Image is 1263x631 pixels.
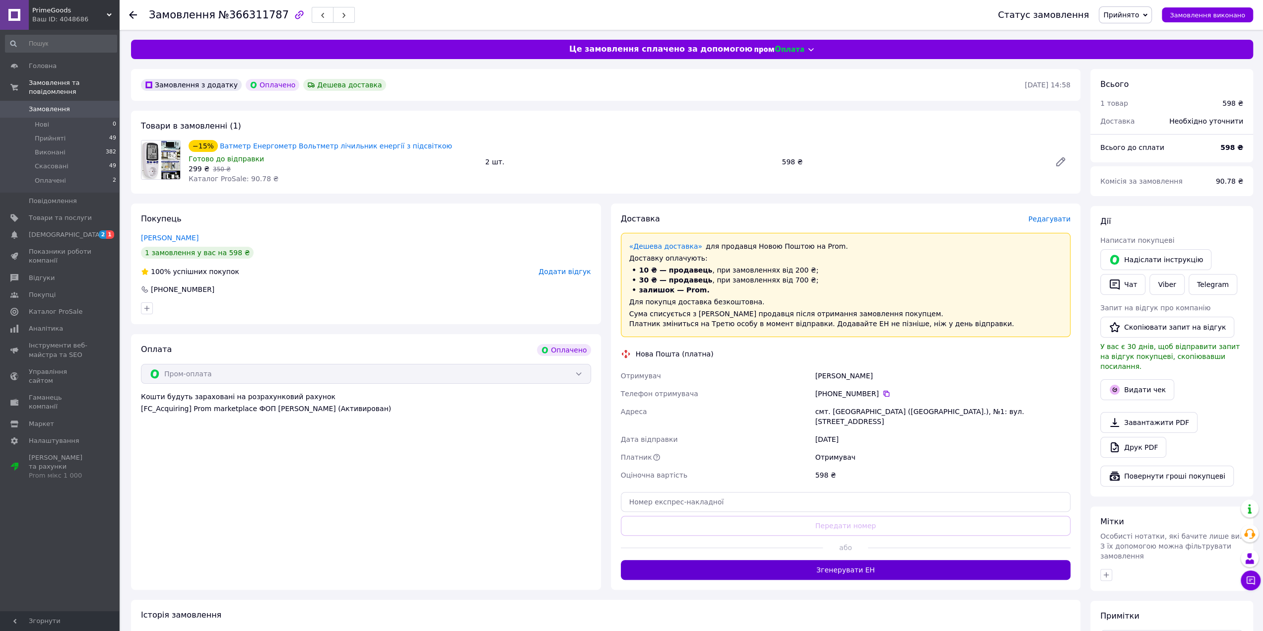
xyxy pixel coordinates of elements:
[633,349,716,359] div: Нова Пошта (платна)
[629,253,1063,263] div: Доставку оплачують:
[113,176,116,185] span: 2
[35,120,49,129] span: Нові
[35,176,66,185] span: Оплачені
[189,165,209,173] span: 299 ₴
[538,268,591,276] span: Додати відгук
[1100,143,1164,151] span: Всього до сплати
[1100,517,1124,526] span: Мітки
[621,390,698,398] span: Телефон отримувача
[32,6,107,15] span: PrimeGoods
[1222,98,1243,108] div: 598 ₴
[29,230,102,239] span: [DEMOGRAPHIC_DATA]
[1100,177,1183,185] span: Комісія за замовлення
[1149,274,1184,295] a: Viber
[639,286,710,294] span: залишок — Prom.
[129,10,137,20] div: Повернутися назад
[1028,215,1070,223] span: Редагувати
[998,10,1089,20] div: Статус замовлення
[141,610,221,620] span: Історія замовлення
[109,162,116,171] span: 49
[113,120,116,129] span: 0
[141,247,254,259] div: 1 замовлення у вас на 598 ₴
[629,297,1063,307] div: Для покупця доставка безкоштовна.
[29,213,92,222] span: Товари та послуги
[35,148,66,157] span: Виконані
[141,267,239,277] div: успішних покупок
[1100,236,1174,244] span: Написати покупцеві
[1025,81,1070,89] time: [DATE] 14:58
[29,341,92,359] span: Інструменти веб-майстра та SEO
[150,284,215,294] div: [PHONE_NUMBER]
[629,275,1063,285] li: , при замовленнях від 700 ₴;
[5,35,117,53] input: Пошук
[621,372,661,380] span: Отримувач
[141,392,591,414] div: Кошти будуть зараховані на розрахунковий рахунок
[29,471,92,480] div: Prom мікс 1 000
[109,134,116,143] span: 49
[151,268,171,276] span: 100%
[29,62,57,70] span: Головна
[815,389,1070,399] div: [PHONE_NUMBER]
[32,15,119,24] div: Ваш ID: 4048686
[141,140,180,179] img: Ватметр Енергометр Вольтметр лічильник енергії з підсвіткою
[1216,177,1243,185] span: 90.78 ₴
[629,309,1063,329] div: Сума списується з [PERSON_NAME] продавця після отримання замовлення покупцем. Платник зміниться н...
[106,148,116,157] span: 382
[141,79,242,91] div: Замовлення з додатку
[29,324,63,333] span: Аналітика
[621,492,1071,512] input: Номер експрес-накладної
[1100,532,1242,560] span: Особисті нотатки, які бачите лише ви. З їх допомогою можна фільтрувати замовлення
[149,9,215,21] span: Замовлення
[1241,570,1261,590] button: Чат з покупцем
[1100,437,1166,458] a: Друк PDF
[29,247,92,265] span: Показники роботи компанії
[1100,412,1197,433] a: Завантажити PDF
[141,234,199,242] a: [PERSON_NAME]
[1051,152,1070,172] a: Редагувати
[29,105,70,114] span: Замовлення
[141,345,172,354] span: Оплата
[106,230,114,239] span: 1
[1100,304,1210,312] span: Запит на відгук про компанію
[35,134,66,143] span: Прийняті
[537,344,591,356] div: Оплачено
[813,367,1072,385] div: [PERSON_NAME]
[1100,274,1145,295] button: Чат
[189,140,218,152] div: −15%
[629,265,1063,275] li: , при замовленнях від 200 ₴;
[141,404,591,414] div: [FC_Acquiring] Prom marketplace ФОП [PERSON_NAME] (Активирован)
[1100,79,1129,89] span: Всього
[569,44,752,55] span: Це замовлення сплачено за допомогою
[1220,143,1243,151] b: 598 ₴
[481,155,778,169] div: 2 шт.
[29,420,54,428] span: Маркет
[621,435,678,443] span: Дата відправки
[1100,343,1240,370] span: У вас є 30 днів, щоб відправити запит на відгук покупцеві, скопіювавши посилання.
[1100,466,1234,487] button: Повернути гроші покупцеві
[813,403,1072,430] div: смт. [GEOGRAPHIC_DATA] ([GEOGRAPHIC_DATA].), №1: вул. [STREET_ADDRESS]
[639,276,713,284] span: 30 ₴ — продавець
[1103,11,1139,19] span: Прийнято
[1100,317,1234,338] button: Скопіювати запит на відгук
[629,242,702,250] a: «Дешева доставка»
[1100,611,1139,621] span: Примітки
[29,307,82,316] span: Каталог ProSale
[1100,216,1111,226] span: Дії
[621,560,1071,580] button: Згенерувати ЕН
[1100,379,1174,400] button: Видати чек
[1100,99,1128,107] span: 1 товар
[218,9,289,21] span: №366311787
[823,543,868,553] span: або
[1189,274,1237,295] a: Telegram
[213,166,231,173] span: 350 ₴
[621,214,660,223] span: Доставка
[1163,110,1249,132] div: Необхідно уточнити
[141,121,241,131] span: Товари в замовленні (1)
[639,266,713,274] span: 10 ₴ — продавець
[99,230,107,239] span: 2
[29,290,56,299] span: Покупці
[1100,117,1134,125] span: Доставка
[189,175,278,183] span: Каталог ProSale: 90.78 ₴
[1162,7,1253,22] button: Замовлення виконано
[813,430,1072,448] div: [DATE]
